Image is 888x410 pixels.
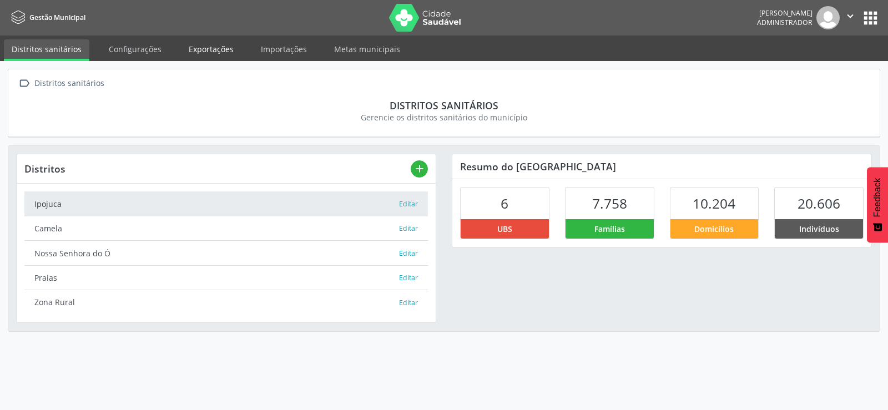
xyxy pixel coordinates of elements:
div: Distritos sanitários [24,99,864,112]
span: Indivíduos [799,223,839,235]
span: UBS [497,223,512,235]
div: Ipojuca [34,198,398,210]
button: Editar [398,272,418,284]
span: 20.606 [798,194,840,212]
div: Gerencie os distritos sanitários do município [24,112,864,123]
a: Camela Editar [24,216,428,241]
i: add [413,163,426,175]
div: Camela [34,222,398,234]
i:  [16,75,32,92]
div: Nossa Senhora do Ó [34,247,398,259]
span: Feedback [872,178,882,217]
a: Praias Editar [24,266,428,290]
a: Metas municipais [326,39,408,59]
div: Distritos [24,163,411,175]
button: Editar [398,297,418,308]
img: img [816,6,840,29]
button: Editar [398,248,418,259]
button: apps [861,8,880,28]
button: Feedback - Mostrar pesquisa [867,167,888,242]
div: [PERSON_NAME] [757,8,813,18]
a: Distritos sanitários [4,39,89,61]
span: Gestão Municipal [29,13,85,22]
a: Nossa Senhora do Ó Editar [24,241,428,265]
button: add [411,160,428,178]
span: 10.204 [693,194,735,212]
span: Famílias [594,223,625,235]
span: 6 [501,194,508,212]
span: Domicílios [694,223,734,235]
a: Gestão Municipal [8,8,85,27]
button: Editar [398,199,418,210]
div: Resumo do [GEOGRAPHIC_DATA] [452,154,871,179]
a:  Distritos sanitários [16,75,106,92]
a: Configurações [101,39,169,59]
a: Zona Rural Editar [24,290,428,314]
a: Exportações [181,39,241,59]
a: Importações [253,39,315,59]
span: Administrador [757,18,813,27]
button:  [840,6,861,29]
span: 7.758 [592,194,627,212]
div: Praias [34,272,398,284]
i:  [844,10,856,22]
div: Zona Rural [34,296,398,308]
div: Distritos sanitários [32,75,106,92]
a: Ipojuca Editar [24,191,428,216]
button: Editar [398,223,418,234]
